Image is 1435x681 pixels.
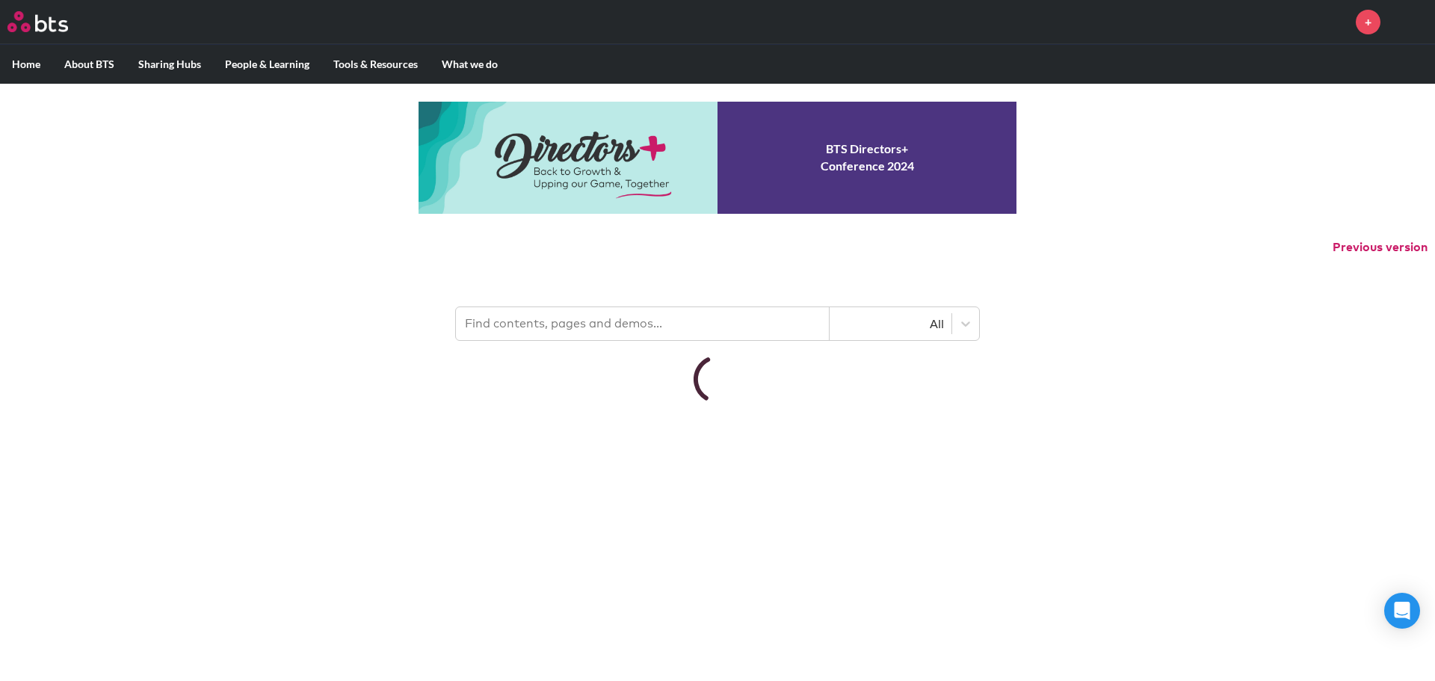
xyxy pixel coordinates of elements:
[430,45,510,84] label: What we do
[321,45,430,84] label: Tools & Resources
[1356,10,1380,34] a: +
[213,45,321,84] label: People & Learning
[456,307,830,340] input: Find contents, pages and demos...
[52,45,126,84] label: About BTS
[1384,593,1420,629] div: Open Intercom Messenger
[1392,4,1428,40] img: Marcel Sandalov
[837,315,944,332] div: All
[1333,239,1428,256] button: Previous version
[7,11,68,32] img: BTS Logo
[7,11,96,32] a: Go home
[1392,4,1428,40] a: Profile
[419,102,1016,214] a: Conference 2024
[126,45,213,84] label: Sharing Hubs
